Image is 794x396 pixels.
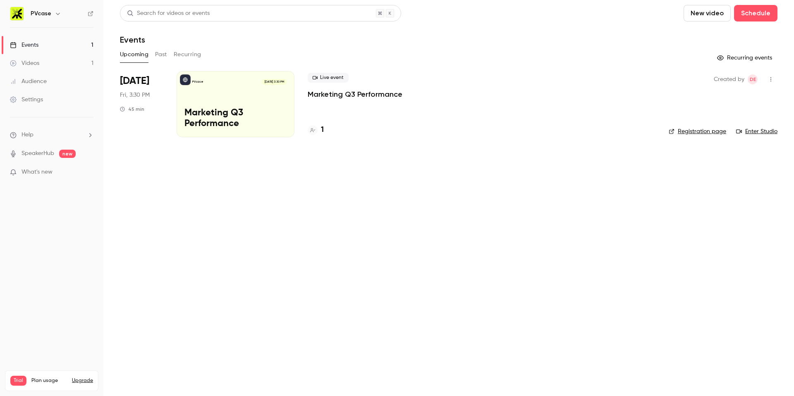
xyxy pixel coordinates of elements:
a: Marketing Q3 PerformancePVcase[DATE] 3:30 PMMarketing Q3 Performance [177,71,294,137]
h1: Events [120,35,145,45]
div: Search for videos or events [127,9,210,18]
span: Created by [714,74,744,84]
a: 1 [308,124,324,136]
div: Videos [10,59,39,67]
p: Marketing Q3 Performance [184,108,287,129]
h6: PVcase [31,10,51,18]
h4: 1 [321,124,324,136]
a: Enter Studio [736,127,777,136]
img: PVcase [10,7,24,20]
div: Settings [10,95,43,104]
button: Upgrade [72,377,93,384]
a: Marketing Q3 Performance [308,89,402,99]
span: Live event [308,73,349,83]
button: Upcoming [120,48,148,61]
a: SpeakerHub [22,149,54,158]
div: Audience [10,77,47,86]
span: Diana E [748,74,758,84]
span: Help [22,131,33,139]
span: Fri, 3:30 PM [120,91,150,99]
p: PVcase [192,80,203,84]
span: DE [750,74,756,84]
a: Registration page [669,127,726,136]
button: Schedule [734,5,777,21]
button: Past [155,48,167,61]
button: New video [684,5,731,21]
li: help-dropdown-opener [10,131,93,139]
button: Recurring [174,48,201,61]
span: [DATE] [120,74,149,88]
span: Plan usage [31,377,67,384]
div: Events [10,41,38,49]
span: What's new [22,168,53,177]
button: Recurring events [713,51,777,64]
span: new [59,150,76,158]
span: [DATE] 3:30 PM [262,79,286,85]
div: Oct 10 Fri, 3:30 PM (Europe/Paris) [120,71,163,137]
span: Trial [10,376,26,386]
div: 45 min [120,106,144,112]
